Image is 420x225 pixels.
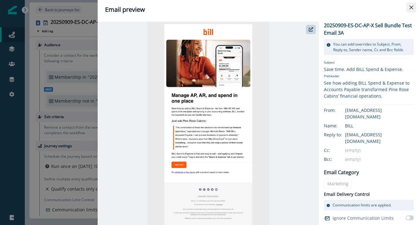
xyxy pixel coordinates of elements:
[345,147,414,153] div: (empty)
[324,80,414,99] div: See how adding BILL Spend & Expense to Accounts Payable transformed Pine Rose Cabins’ financial o...
[345,156,414,162] div: (empty)
[324,122,355,129] div: Name:
[333,42,411,53] p: You can add overrides to Subject, From, Reply-to, Sender name, Cc and Bcc fields
[148,22,269,225] img: email asset unavailable
[324,22,414,37] p: 20250909-ES-DC-AP-X Sell Bundle Test Email 3A
[324,107,355,113] div: From:
[324,131,355,138] div: Reply to:
[406,2,416,12] button: Close
[324,73,414,80] p: Preheader
[345,122,414,129] div: BILL
[324,147,355,153] div: Cc:
[324,66,414,73] div: Save time. Add BILL Spend & Expense.
[345,107,414,120] div: [EMAIL_ADDRESS][DOMAIN_NAME]
[105,5,413,14] div: Email preview
[345,131,414,144] div: [EMAIL_ADDRESS][DOMAIN_NAME]
[324,156,355,162] div: Bcc:
[324,60,414,66] p: Subject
